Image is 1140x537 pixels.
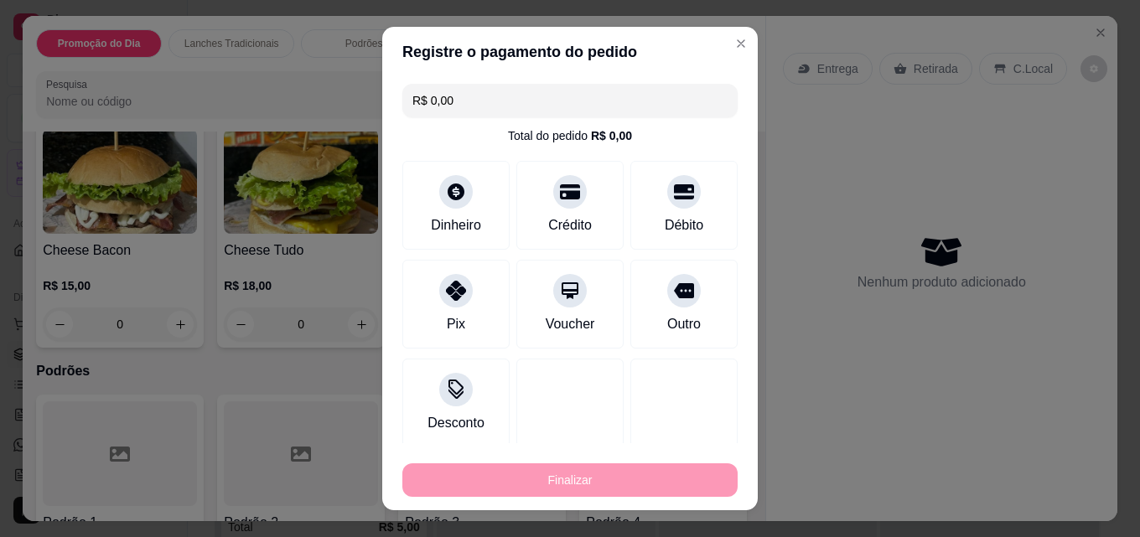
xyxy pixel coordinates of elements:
[665,215,703,235] div: Débito
[427,413,484,433] div: Desconto
[728,30,754,57] button: Close
[431,215,481,235] div: Dinheiro
[412,84,728,117] input: Ex.: hambúrguer de cordeiro
[548,215,592,235] div: Crédito
[382,27,758,77] header: Registre o pagamento do pedido
[447,314,465,334] div: Pix
[591,127,632,144] div: R$ 0,00
[508,127,632,144] div: Total do pedido
[667,314,701,334] div: Outro
[546,314,595,334] div: Voucher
